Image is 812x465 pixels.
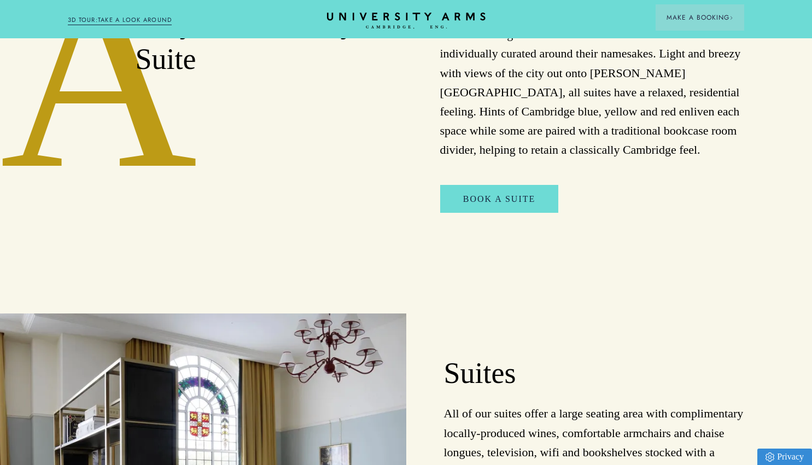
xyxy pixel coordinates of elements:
p: Our suites, all with very different personalities, are named after Cambridge-affiliated authors a... [440,5,744,160]
a: Privacy [757,449,812,465]
button: Make a BookingArrow icon [656,4,744,31]
a: 3D TOUR:TAKE A LOOK AROUND [68,15,172,25]
img: Privacy [766,452,774,462]
h2: story behind every Suite [136,5,372,78]
img: Arrow icon [729,16,733,20]
span: Make a Booking [667,13,733,22]
a: Home [327,13,486,30]
h2: Suites [444,356,745,392]
a: Book a Suite [440,185,558,213]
